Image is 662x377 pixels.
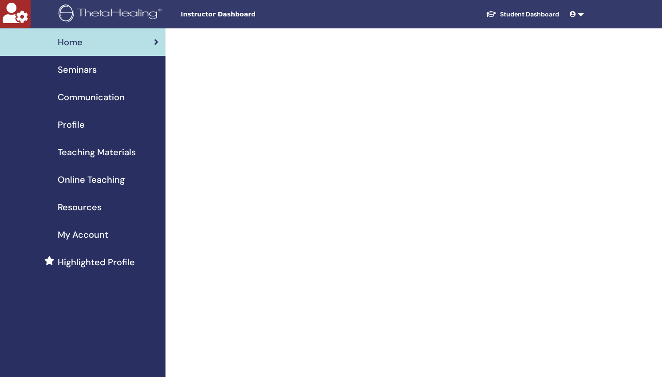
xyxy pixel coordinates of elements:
span: Seminars [58,63,97,76]
span: Teaching Materials [58,145,136,159]
span: Profile [58,118,85,131]
a: Student Dashboard [479,6,566,23]
span: Highlighted Profile [58,255,135,269]
span: Instructor Dashboard [181,10,314,19]
span: Resources [58,200,102,214]
span: Online Teaching [58,173,125,186]
span: My Account [58,228,108,241]
span: Home [58,35,83,49]
img: logo.png [59,4,165,24]
span: Communication [58,90,125,104]
img: graduation-cap-white.svg [486,10,496,18]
